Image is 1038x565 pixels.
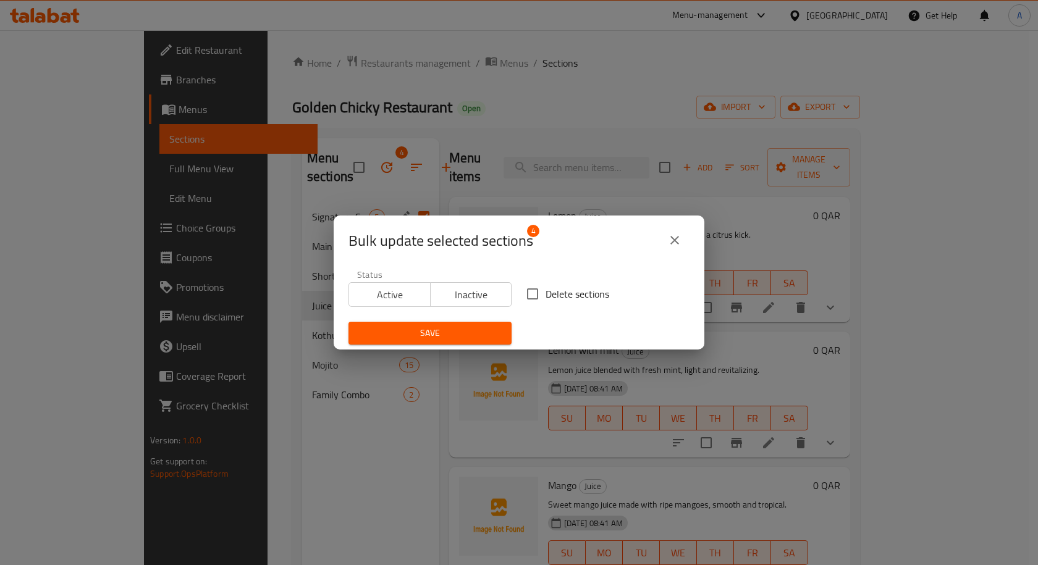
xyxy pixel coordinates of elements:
[527,225,539,237] span: 4
[348,231,533,251] span: Selected section count
[358,325,502,341] span: Save
[348,322,512,345] button: Save
[430,282,512,307] button: Inactive
[660,225,690,255] button: close
[348,282,431,307] button: Active
[546,287,609,301] span: Delete sections
[436,286,507,304] span: Inactive
[354,286,426,304] span: Active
